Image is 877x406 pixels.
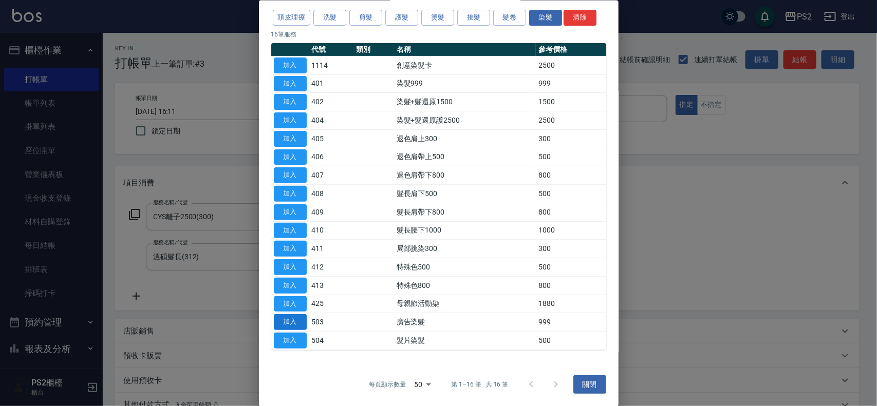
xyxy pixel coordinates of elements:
button: 加入 [274,296,307,312]
td: 1000 [536,221,606,240]
td: 412 [309,258,354,276]
button: 加入 [274,75,307,91]
td: 999 [536,74,606,93]
button: 清除 [564,10,596,26]
td: 413 [309,276,354,295]
td: 廣告染髮 [394,313,536,331]
button: 加入 [274,149,307,165]
td: 退色肩帶下800 [394,166,536,184]
button: 加入 [274,167,307,183]
p: 第 1–16 筆 共 16 筆 [451,379,508,389]
td: 1880 [536,295,606,313]
button: 加入 [274,222,307,238]
td: 2500 [536,111,606,129]
td: 特殊色500 [394,258,536,276]
td: 髮長腰下1000 [394,221,536,240]
button: 頭皮理療 [273,10,311,26]
div: 50 [410,370,435,398]
td: 染髮999 [394,74,536,93]
td: 髮長肩帶下800 [394,203,536,221]
td: 425 [309,295,354,313]
button: 剪髮 [349,10,382,26]
td: 2500 [536,56,606,74]
td: 髮長肩下500 [394,184,536,203]
td: 800 [536,166,606,184]
td: 404 [309,111,354,129]
button: 加入 [274,314,307,330]
p: 16 筆服務 [271,29,606,38]
td: 1500 [536,92,606,111]
td: 髮片染髮 [394,331,536,350]
td: 406 [309,148,354,166]
td: 409 [309,203,354,221]
th: 類別 [353,43,394,56]
button: 染髮 [529,10,562,26]
td: 408 [309,184,354,203]
td: 402 [309,92,354,111]
button: 加入 [274,277,307,293]
button: 加入 [274,186,307,202]
button: 加入 [274,204,307,220]
th: 名稱 [394,43,536,56]
td: 母親節活動染 [394,295,536,313]
button: 護髮 [385,10,418,26]
button: 關閉 [573,375,606,394]
td: 503 [309,313,354,331]
td: 500 [536,184,606,203]
td: 999 [536,313,606,331]
button: 加入 [274,94,307,110]
button: 加入 [274,259,307,275]
button: 加入 [274,333,307,349]
td: 退色肩上300 [394,129,536,148]
td: 800 [536,203,606,221]
td: 401 [309,74,354,93]
td: 500 [536,331,606,350]
p: 每頁顯示數量 [369,379,406,389]
td: 局部挑染300 [394,239,536,258]
td: 特殊色800 [394,276,536,295]
td: 500 [536,258,606,276]
td: 500 [536,148,606,166]
td: 1114 [309,56,354,74]
td: 410 [309,221,354,240]
button: 加入 [274,57,307,73]
td: 創意染髮卡 [394,56,536,74]
button: 燙髮 [421,10,454,26]
td: 407 [309,166,354,184]
button: 髮卷 [493,10,526,26]
td: 染髮+髮還原1500 [394,92,536,111]
button: 加入 [274,241,307,257]
td: 504 [309,331,354,350]
td: 退色肩帶上500 [394,148,536,166]
th: 代號 [309,43,354,56]
button: 加入 [274,112,307,128]
button: 洗髮 [313,10,346,26]
td: 405 [309,129,354,148]
td: 300 [536,239,606,258]
button: 加入 [274,130,307,146]
td: 染髮+髮還原護2500 [394,111,536,129]
button: 接髮 [457,10,490,26]
td: 411 [309,239,354,258]
th: 參考價格 [536,43,606,56]
td: 800 [536,276,606,295]
td: 300 [536,129,606,148]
